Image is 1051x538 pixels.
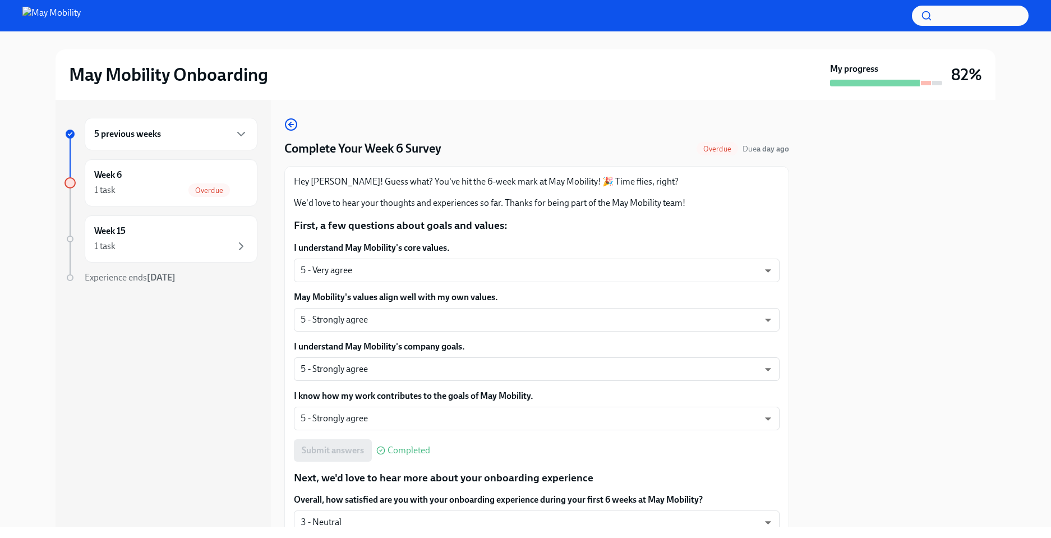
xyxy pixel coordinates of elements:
[294,291,780,304] label: May Mobility's values align well with my own values.
[294,471,780,485] p: Next, we'd love to hear more about your onboarding experience
[85,118,257,150] div: 5 previous weeks
[64,215,257,263] a: Week 151 task
[294,242,780,254] label: I understand May Mobility's core values.
[294,494,780,506] label: Overall, how satisfied are you with your onboarding experience during your first 6 weeks at May M...
[294,407,780,430] div: 5 - Strongly agree
[743,144,789,154] span: September 17th, 2025 09:00
[94,240,116,252] div: 1 task
[64,159,257,206] a: Week 61 taskOverdue
[294,218,780,233] p: First, a few questions about goals and values:
[188,186,230,195] span: Overdue
[294,308,780,332] div: 5 - Strongly agree
[147,272,176,283] strong: [DATE]
[388,446,430,455] span: Completed
[294,197,780,209] p: We'd love to hear your thoughts and experiences so far. Thanks for being part of the May Mobility...
[743,144,789,154] span: Due
[85,272,176,283] span: Experience ends
[284,140,441,157] h4: Complete Your Week 6 Survey
[294,357,780,381] div: 5 - Strongly agree
[94,225,126,237] h6: Week 15
[951,65,982,85] h3: 82%
[94,184,116,196] div: 1 task
[294,341,780,353] label: I understand May Mobility's company goals.
[69,63,268,86] h2: May Mobility Onboarding
[757,144,789,154] strong: a day ago
[294,390,780,402] label: I know how my work contributes to the goals of May Mobility.
[294,511,780,534] div: 3 - Neutral
[294,176,780,188] p: Hey [PERSON_NAME]! Guess what? You've hit the 6-week mark at May Mobility! 🎉 Time flies, right?
[22,7,81,25] img: May Mobility
[830,63,878,75] strong: My progress
[94,169,122,181] h6: Week 6
[697,145,738,153] span: Overdue
[294,259,780,282] div: 5 - Very agree
[94,128,161,140] h6: 5 previous weeks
